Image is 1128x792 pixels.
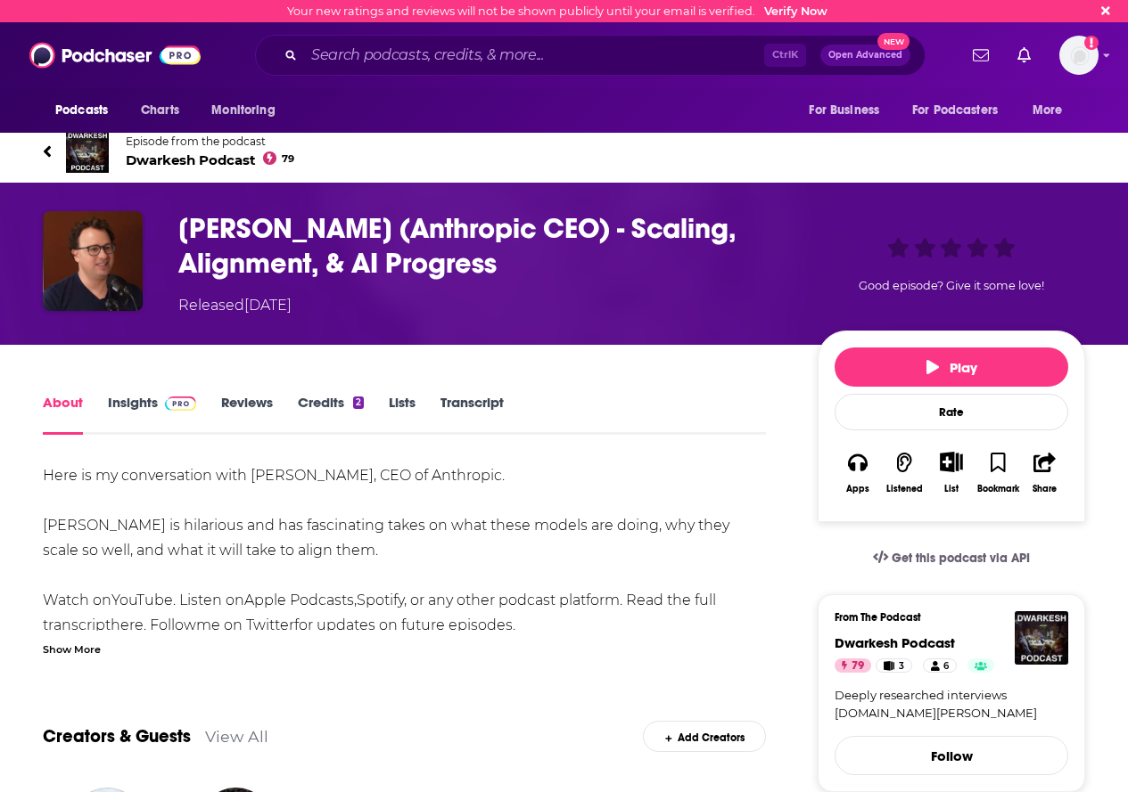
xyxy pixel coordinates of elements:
[975,440,1021,505] button: Bookmark
[764,4,827,18] a: Verify Now
[933,452,969,471] button: Show More Button
[1059,36,1099,75] button: Show profile menu
[859,279,1044,292] span: Good episode? Give it some love!
[178,295,292,316] div: Released [DATE]
[926,359,977,376] span: Play
[357,592,404,608] a: Spotify
[943,657,949,675] span: 6
[835,440,881,505] button: Apps
[43,725,191,747] a: Creators & Guests
[835,634,955,651] a: Dwarkesh Podcast
[1033,484,1057,494] div: Share
[389,394,416,435] a: Lists
[196,616,294,633] a: me on Twitter
[859,536,1044,580] a: Get this podcast via API
[899,657,904,675] span: 3
[282,155,294,163] span: 79
[1010,40,1038,70] a: Show notifications dropdown
[835,736,1068,775] button: Follow
[912,98,998,123] span: For Podcasters
[881,440,927,505] button: Listened
[255,35,926,76] div: Search podcasts, credits, & more...
[298,394,364,435] a: Credits2
[764,44,806,67] span: Ctrl K
[129,94,190,127] a: Charts
[944,483,959,494] div: List
[304,41,764,69] input: Search podcasts, credits, & more...
[1033,98,1063,123] span: More
[809,98,879,123] span: For Business
[1059,36,1099,75] span: Logged in as MegnaMakan
[287,4,827,18] div: Your new ratings and reviews will not be shown publicly until your email is verified.
[43,394,83,435] a: About
[165,396,196,411] img: Podchaser Pro
[1022,440,1068,505] button: Share
[1059,36,1099,75] img: User Profile
[221,394,273,435] a: Reviews
[1015,611,1068,665] img: Dwarkesh Podcast
[440,394,504,435] a: Transcript
[141,98,179,123] span: Charts
[1020,94,1085,127] button: open menu
[835,658,871,673] a: 79
[877,33,910,50] span: New
[211,98,275,123] span: Monitoring
[111,616,144,633] a: here
[66,130,109,173] img: Dwarkesh Podcast
[43,94,131,127] button: open menu
[977,484,1019,494] div: Bookmark
[643,721,765,752] div: Add Creators
[43,211,143,311] img: Dario Amodei (Anthropic CEO) - Scaling, Alignment, & AI Progress
[111,592,173,608] a: YouTube
[43,130,1085,173] a: Dwarkesh PodcastEpisode from the podcastDwarkesh Podcast79
[126,135,294,148] span: Episode from the podcast
[244,592,354,608] a: Apple Podcasts
[846,484,869,494] div: Apps
[55,98,108,123] span: Podcasts
[892,551,1030,566] span: Get this podcast via API
[796,94,902,127] button: open menu
[820,45,910,66] button: Open AdvancedNew
[966,40,996,70] a: Show notifications dropdown
[1084,36,1099,50] svg: Email not verified
[353,396,364,409] div: 2
[126,151,294,168] span: Dwarkesh Podcast
[835,347,1068,387] button: Play
[835,394,1068,430] div: Rate
[199,94,298,127] button: open menu
[901,94,1024,127] button: open menu
[29,38,201,72] img: Podchaser - Follow, Share and Rate Podcasts
[828,51,902,60] span: Open Advanced
[178,211,789,281] h1: Dario Amodei (Anthropic CEO) - Scaling, Alignment, & AI Progress
[876,658,912,673] a: 3
[205,727,268,746] a: View All
[108,394,196,435] a: InsightsPodchaser Pro
[886,484,923,494] div: Listened
[923,658,957,673] a: 6
[835,687,1068,722] a: Deeply researched interviews [DOMAIN_NAME][PERSON_NAME]
[835,611,1054,624] h3: From The Podcast
[928,440,975,505] div: Show More ButtonList
[852,657,864,675] span: 79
